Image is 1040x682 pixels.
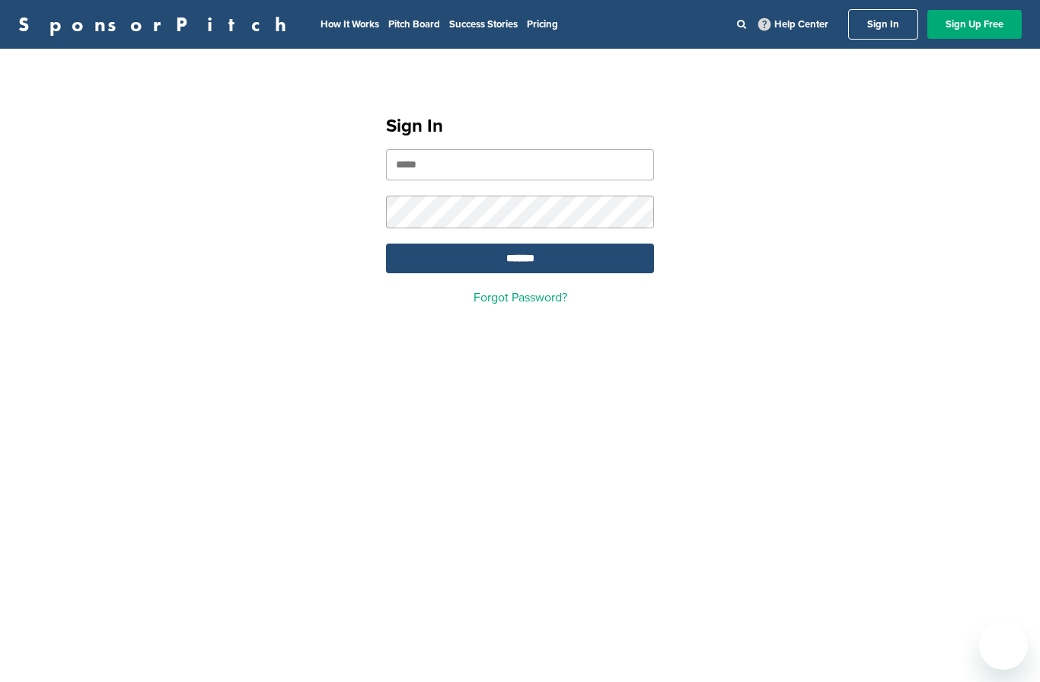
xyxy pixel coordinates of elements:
a: Forgot Password? [474,290,567,305]
a: Pricing [527,18,558,30]
h1: Sign In [386,113,654,140]
a: How It Works [321,18,379,30]
a: Sign In [848,9,918,40]
a: Help Center [755,15,831,33]
a: Sign Up Free [927,10,1022,39]
a: Pitch Board [388,18,440,30]
a: SponsorPitch [18,14,296,34]
iframe: Button to launch messaging window [979,621,1028,670]
a: Success Stories [449,18,518,30]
